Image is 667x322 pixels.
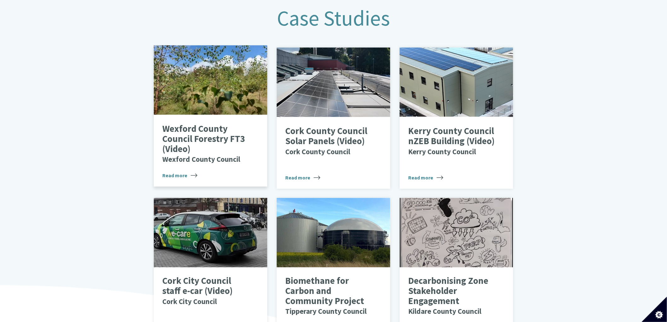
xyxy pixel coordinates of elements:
[285,147,350,156] small: Cork County Council
[162,297,217,306] small: Cork City Council
[642,297,667,322] button: Set cookie preferences
[285,276,372,316] p: Biomethane for Carbon and Community Project
[154,45,267,186] a: Wexford County Council Forestry FT3 (Video)Wexford County Council Read more
[162,155,240,164] small: Wexford County Council
[285,126,372,156] p: Cork County Council Solar Panels (Video)
[408,174,443,181] span: Read more
[408,276,495,316] p: Decarbonising Zone Stakeholder Engagement
[285,307,367,316] small: Tipperary County Council
[285,174,320,181] span: Read more
[162,276,249,306] p: Cork City Council staff e-car (Video)
[400,48,513,189] a: Kerry County Council nZEB Building (Video)Kerry County Council Read more
[408,147,476,156] small: Kerry County Council
[277,48,390,189] a: Cork County Council Solar Panels (Video)Cork County Council Read more
[408,307,481,316] small: Kildare County Council
[149,7,518,30] h2: Case Studies
[162,172,197,179] span: Read more
[408,126,495,156] p: Kerry County Council nZEB Building (Video)
[162,124,249,164] p: Wexford County Council Forestry FT3 (Video)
